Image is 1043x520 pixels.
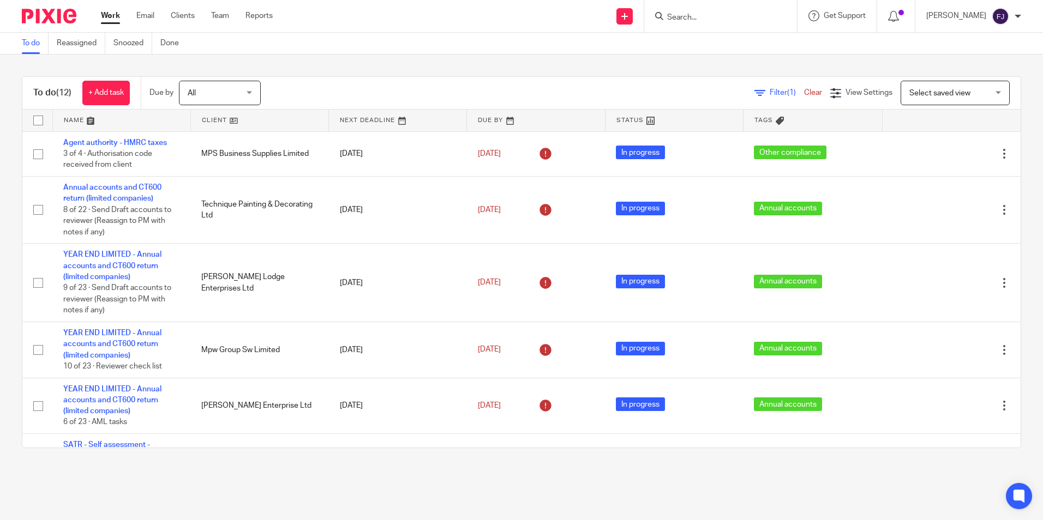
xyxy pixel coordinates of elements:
span: Filter [770,89,804,96]
a: Work [101,10,120,21]
img: Pixie [22,9,76,23]
span: (12) [56,88,71,97]
a: To do [22,33,49,54]
td: [DATE] [329,378,467,434]
span: 6 of 23 · AML tasks [63,419,127,426]
span: Annual accounts [754,397,822,411]
td: [DATE] [329,244,467,322]
a: YEAR END LIMITED - Annual accounts and CT600 return (limited companies) [63,251,161,281]
td: Technique Painting & Decorating Ltd [190,176,328,243]
span: Annual accounts [754,202,822,215]
span: In progress [616,275,665,288]
td: [PERSON_NAME] Enterprise Ltd [190,378,328,434]
input: Search [666,13,764,23]
span: 10 of 23 · Reviewer check list [63,362,162,370]
a: YEAR END LIMITED - Annual accounts and CT600 return (limited companies) [63,329,161,359]
span: [DATE] [478,150,501,158]
a: Email [136,10,154,21]
span: Get Support [824,12,866,20]
span: Select saved view [909,89,970,97]
span: [DATE] [478,279,501,286]
span: 8 of 22 · Send Draft accounts to reviewer (Reassign to PM with notes if any) [63,206,171,236]
a: Clear [804,89,822,96]
a: + Add task [82,81,130,105]
span: [DATE] [478,206,501,214]
a: Annual accounts and CT600 return (limited companies) [63,184,161,202]
span: In progress [616,342,665,355]
a: YEAR END LIMITED - Annual accounts and CT600 return (limited companies) [63,385,161,415]
a: Snoozed [113,33,152,54]
span: Annual accounts [754,275,822,288]
span: 9 of 23 · Send Draft accounts to reviewer (Reassign to PM with notes if any) [63,285,171,315]
td: Mpw Group Sw Limited [190,322,328,378]
td: [PERSON_NAME] [190,434,328,490]
td: MPS Business Supplies Limited [190,131,328,176]
img: svg%3E [992,8,1009,25]
span: 3 of 4 · Authorisation code received from client [63,150,152,169]
span: All [188,89,196,97]
span: [DATE] [478,402,501,409]
td: [DATE] [329,131,467,176]
a: Reports [245,10,273,21]
span: In progress [616,397,665,411]
span: In progress [616,146,665,159]
a: Team [211,10,229,21]
td: [PERSON_NAME] Lodge Enterprises Ltd [190,244,328,322]
td: [DATE] [329,434,467,490]
span: [DATE] [478,346,501,354]
td: [DATE] [329,322,467,378]
span: Tags [754,117,773,123]
td: [DATE] [329,176,467,243]
span: Annual accounts [754,342,822,355]
a: Clients [171,10,195,21]
a: Reassigned [57,33,105,54]
a: Done [160,33,187,54]
p: Due by [149,87,173,98]
p: [PERSON_NAME] [926,10,986,21]
span: Other compliance [754,146,826,159]
span: View Settings [846,89,892,96]
span: In progress [616,202,665,215]
a: Agent authority - HMRC taxes [63,139,167,147]
a: SATR - Self assessment - Personal tax return 24/25 [63,441,151,459]
h1: To do [33,87,71,99]
span: (1) [787,89,796,96]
